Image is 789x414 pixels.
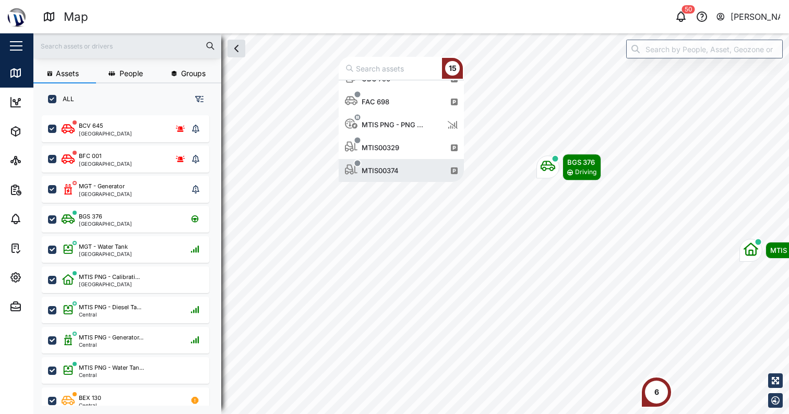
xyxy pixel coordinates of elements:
[27,301,58,312] div: Admin
[449,63,457,74] div: 15
[654,386,659,398] div: 6
[79,121,103,130] div: BCV 645
[79,242,128,251] div: MGT - Water Tank
[357,142,403,153] div: MTIS00329
[79,191,132,197] div: [GEOGRAPHIC_DATA]
[343,59,464,78] input: Search assets
[79,131,132,136] div: [GEOGRAPHIC_DATA]
[536,154,601,180] div: Map marker
[40,38,215,54] input: Search assets or drivers
[79,394,101,403] div: BEX 130
[79,182,125,191] div: MGT - Generator
[339,57,464,182] div: Map marker
[27,272,64,283] div: Settings
[79,251,132,257] div: [GEOGRAPHIC_DATA]
[5,5,28,28] img: Main Logo
[682,5,695,14] div: 50
[56,70,79,77] span: Assets
[79,372,144,378] div: Central
[56,95,74,103] label: ALL
[79,282,140,287] div: [GEOGRAPHIC_DATA]
[79,333,144,342] div: MTIS PNG - Generator...
[626,40,783,58] input: Search by People, Asset, Geozone or Place
[79,312,141,317] div: Central
[79,152,101,161] div: BFC 001
[79,273,140,282] div: MTIS PNG - Calibrati...
[357,119,427,130] div: MTIS PNG - PNG ...
[42,112,221,406] div: grid
[27,96,74,108] div: Dashboard
[27,155,52,166] div: Sites
[119,70,143,77] span: People
[79,161,132,166] div: [GEOGRAPHIC_DATA]
[79,303,141,312] div: MTIS PNG - Diesel Ta...
[715,9,781,24] button: [PERSON_NAME]
[33,33,789,414] canvas: Map
[27,126,59,137] div: Assets
[27,184,63,196] div: Reports
[357,96,393,107] div: FAC 698
[27,213,59,225] div: Alarms
[575,167,596,177] div: Driving
[357,165,403,176] div: MTIS00374
[79,403,101,408] div: Central
[181,70,206,77] span: Groups
[731,10,781,23] div: [PERSON_NAME]
[79,342,144,347] div: Central
[641,376,672,408] div: Map marker
[27,67,51,79] div: Map
[79,363,144,372] div: MTIS PNG - Water Tan...
[567,157,596,167] div: BGS 376
[79,221,132,226] div: [GEOGRAPHIC_DATA]
[339,80,464,182] div: grid
[79,212,102,221] div: BGS 376
[27,242,56,254] div: Tasks
[64,8,88,26] div: Map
